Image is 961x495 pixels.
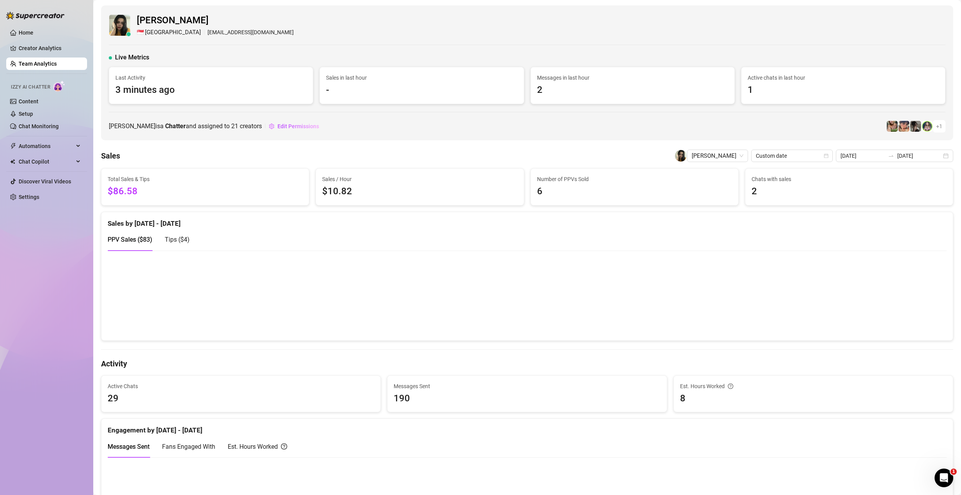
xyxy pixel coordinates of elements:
[888,153,894,159] span: swap-right
[326,83,517,98] span: -
[537,175,732,183] span: Number of PPVs Sold
[326,73,517,82] span: Sales in last hour
[752,184,947,199] span: 2
[108,236,152,243] span: PPV Sales ( $83 )
[951,469,957,475] span: 1
[11,84,50,91] span: Izzy AI Chatter
[19,155,74,168] span: Chat Copilot
[394,391,660,406] span: 190
[137,13,294,28] span: [PERSON_NAME]
[935,469,953,487] iframe: Intercom live chat
[19,61,57,67] a: Team Analytics
[752,175,947,183] span: Chats with sales
[115,83,307,98] span: 3 minutes ago
[537,184,732,199] span: 6
[322,184,517,199] span: $10.82
[108,175,303,183] span: Total Sales & Tips
[824,153,828,158] span: calendar
[19,178,71,185] a: Discover Viral Videos
[675,150,687,162] img: Joy Gabrielle Palaran
[6,12,65,19] img: logo-BBDzfeDw.svg
[898,121,909,132] img: bonnierides
[108,443,150,450] span: Messages Sent
[19,111,33,117] a: Setup
[115,73,307,82] span: Last Activity
[19,123,59,129] a: Chat Monitoring
[231,122,238,130] span: 21
[748,73,939,82] span: Active chats in last hour
[394,382,660,390] span: Messages Sent
[936,122,942,131] span: + 1
[165,236,190,243] span: Tips ( $4 )
[108,419,947,436] div: Engagement by [DATE] - [DATE]
[19,194,39,200] a: Settings
[728,382,733,390] span: question-circle
[53,80,65,92] img: AI Chatter
[115,53,149,62] span: Live Metrics
[756,150,828,162] span: Custom date
[109,15,130,36] img: Joy Gabrielle Palaran
[137,28,144,37] span: 🇸🇬
[537,83,728,98] span: 2
[19,30,33,36] a: Home
[165,122,186,130] b: Chatter
[281,442,287,451] span: question-circle
[897,152,942,160] input: End date
[145,28,201,37] span: [GEOGRAPHIC_DATA]
[910,121,921,132] img: daiisyjane
[748,83,939,98] span: 1
[10,143,16,149] span: thunderbolt
[109,121,262,131] span: [PERSON_NAME] is a and assigned to creators
[162,443,215,450] span: Fans Engaged With
[922,121,933,132] img: jadetv
[841,152,885,160] input: Start date
[101,358,953,369] h4: Activity
[887,121,898,132] img: dreamsofleana
[269,124,274,129] span: setting
[680,391,947,406] span: 8
[692,150,743,162] span: Joy Gabrielle Palaran
[322,175,517,183] span: Sales / Hour
[228,442,287,451] div: Est. Hours Worked
[269,120,319,132] button: Edit Permissions
[680,382,947,390] div: Est. Hours Worked
[108,212,947,229] div: Sales by [DATE] - [DATE]
[19,140,74,152] span: Automations
[108,184,303,199] span: $86.58
[10,159,15,164] img: Chat Copilot
[101,150,120,161] h4: Sales
[137,28,294,37] div: [EMAIL_ADDRESS][DOMAIN_NAME]
[277,123,319,129] span: Edit Permissions
[888,153,894,159] span: to
[108,391,374,406] span: 29
[537,73,728,82] span: Messages in last hour
[108,382,374,390] span: Active Chats
[19,98,38,105] a: Content
[19,42,81,54] a: Creator Analytics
